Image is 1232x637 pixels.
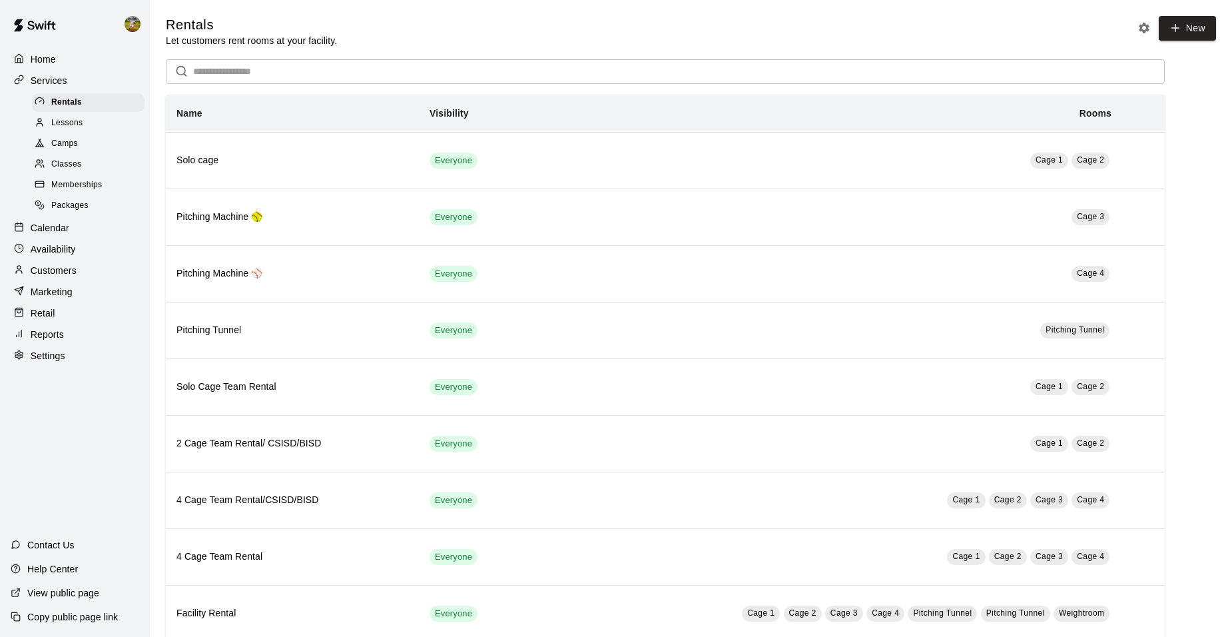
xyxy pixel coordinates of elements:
[31,307,55,320] p: Retail
[1077,438,1104,448] span: Cage 2
[11,239,139,259] a: Availability
[1036,552,1063,561] span: Cage 3
[430,436,477,452] div: This service is visible to all of your customers
[430,494,477,507] span: Everyone
[430,492,477,508] div: This service is visible to all of your customers
[1077,155,1104,165] span: Cage 2
[1077,495,1104,504] span: Cage 4
[32,197,145,215] div: Packages
[952,495,980,504] span: Cage 1
[166,16,337,34] h5: Rentals
[430,211,477,224] span: Everyone
[176,380,408,394] h6: Solo Cage Team Rental
[11,346,139,366] a: Settings
[32,155,150,175] a: Classes
[32,92,150,113] a: Rentals
[1134,18,1154,38] button: Rental settings
[27,586,99,600] p: View public page
[952,552,980,561] span: Cage 1
[11,218,139,238] a: Calendar
[176,153,408,168] h6: Solo cage
[747,608,774,618] span: Cage 1
[11,71,139,91] a: Services
[430,266,477,282] div: This service is visible to all of your customers
[430,381,477,394] span: Everyone
[31,285,73,299] p: Marketing
[32,93,145,112] div: Rentals
[31,264,77,277] p: Customers
[51,158,81,171] span: Classes
[32,114,145,133] div: Lessons
[430,606,477,622] div: This service is visible to all of your customers
[176,108,202,119] b: Name
[32,135,145,153] div: Camps
[1077,212,1104,221] span: Cage 3
[986,608,1045,618] span: Pitching Tunnel
[1159,16,1216,41] a: New
[176,436,408,451] h6: 2 Cage Team Rental/ CSISD/BISD
[31,243,76,256] p: Availability
[31,349,65,362] p: Settings
[51,199,89,213] span: Packages
[31,74,67,87] p: Services
[1036,382,1063,391] span: Cage 1
[51,117,83,130] span: Lessons
[51,96,82,109] span: Rentals
[430,108,469,119] b: Visibility
[51,179,102,192] span: Memberships
[11,282,139,302] a: Marketing
[31,328,64,341] p: Reports
[1059,608,1104,618] span: Weightroom
[1036,495,1063,504] span: Cage 3
[430,551,477,564] span: Everyone
[1036,155,1063,165] span: Cage 1
[176,323,408,338] h6: Pitching Tunnel
[430,209,477,225] div: This service is visible to all of your customers
[1079,108,1111,119] b: Rooms
[32,196,150,217] a: Packages
[1077,382,1104,391] span: Cage 2
[32,134,150,155] a: Camps
[32,175,150,196] a: Memberships
[176,550,408,564] h6: 4 Cage Team Rental
[27,538,75,552] p: Contact Us
[32,113,150,133] a: Lessons
[872,608,899,618] span: Cage 4
[1036,438,1063,448] span: Cage 1
[430,155,477,167] span: Everyone
[994,552,1022,561] span: Cage 2
[1046,325,1104,334] span: Pitching Tunnel
[27,610,118,624] p: Copy public page link
[32,176,145,195] div: Memberships
[11,303,139,323] a: Retail
[1077,269,1104,278] span: Cage 4
[430,379,477,395] div: This service is visible to all of your customers
[176,606,408,621] h6: Facility Rental
[913,608,972,618] span: Pitching Tunnel
[430,549,477,565] div: This service is visible to all of your customers
[31,53,56,66] p: Home
[11,49,139,69] a: Home
[122,11,150,37] div: Jhonny Montoya
[430,438,477,450] span: Everyone
[11,324,139,344] a: Reports
[430,324,477,337] span: Everyone
[176,267,408,281] h6: Pitching Machine ⚾️
[27,562,78,576] p: Help Center
[32,155,145,174] div: Classes
[994,495,1022,504] span: Cage 2
[11,261,139,281] a: Customers
[125,16,141,32] img: Jhonny Montoya
[1077,552,1104,561] span: Cage 4
[176,210,408,225] h6: Pitching Machine 🥎
[789,608,816,618] span: Cage 2
[430,153,477,169] div: This service is visible to all of your customers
